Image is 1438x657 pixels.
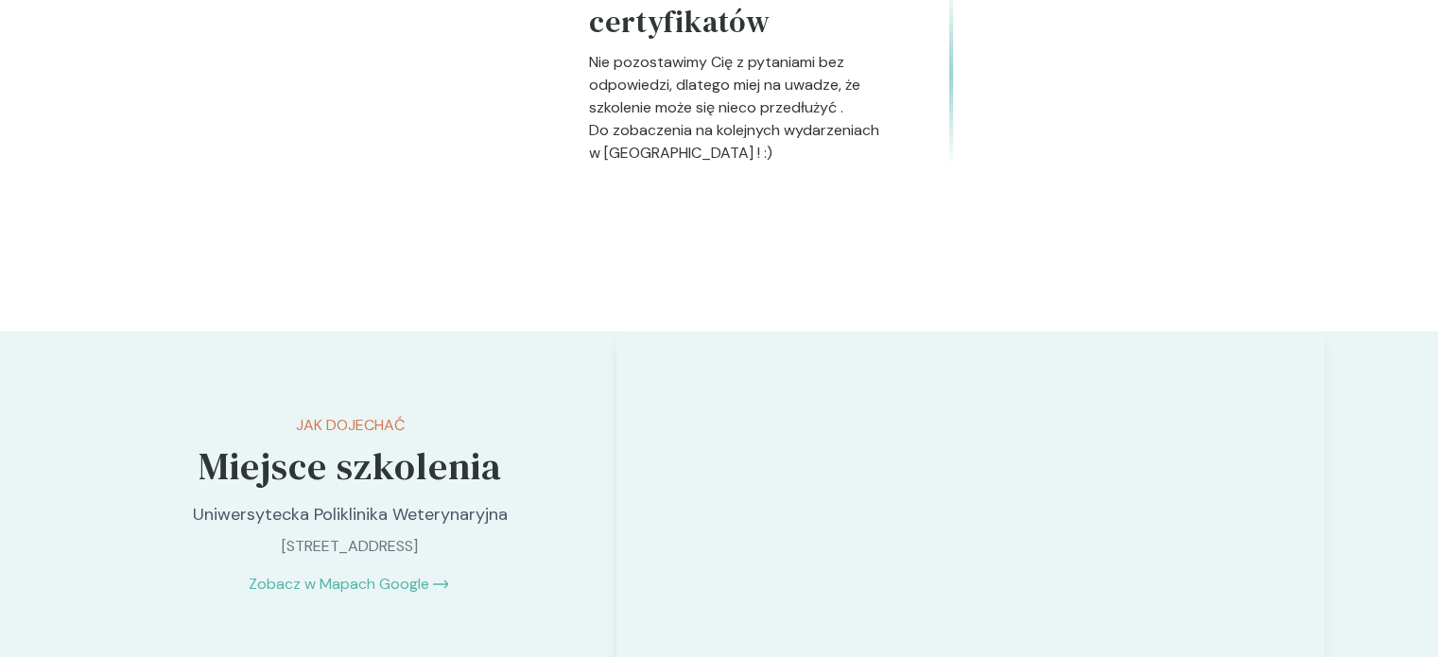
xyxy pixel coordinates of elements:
[589,119,892,164] p: Do zobaczenia na kolejnych wydarzeniach w [GEOGRAPHIC_DATA] ! :)
[249,572,429,595] a: Zobacz w Mapach Google
[152,414,548,437] p: Jak dojechać
[152,534,548,557] p: [STREET_ADDRESS]
[589,51,892,119] p: Nie pozostawimy Cię z pytaniami bez odpowiedzi, dlatego miej na uwadze, że szkolenie może się nie...
[152,501,548,527] p: Uniwersytecka Poliklinika Weterynaryjna
[152,437,548,493] h5: Miejsce szkolenia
